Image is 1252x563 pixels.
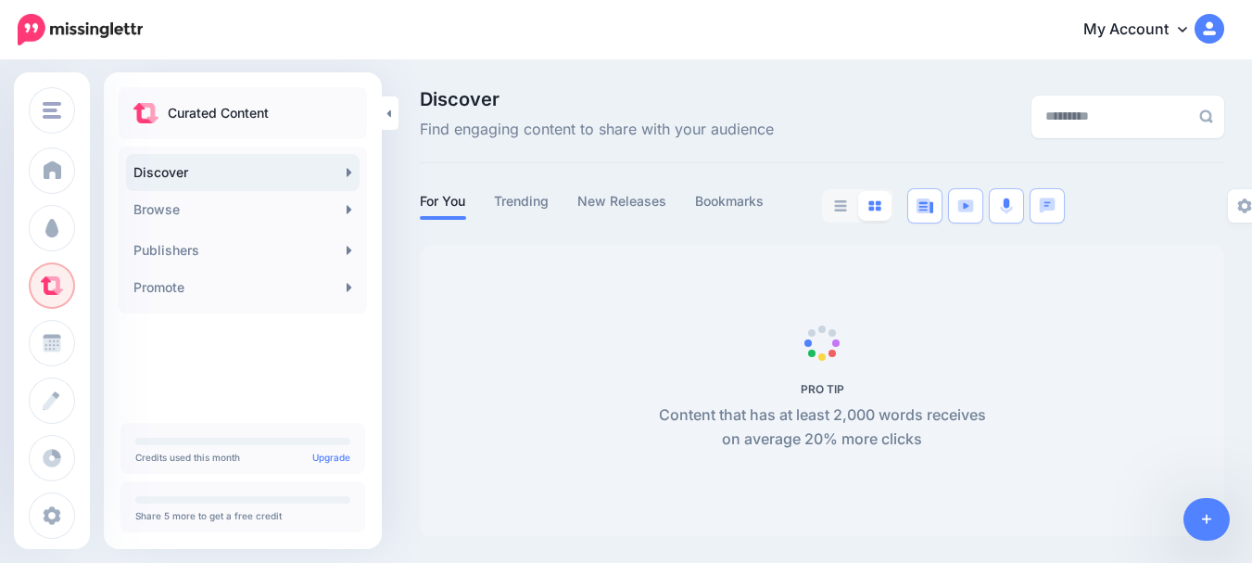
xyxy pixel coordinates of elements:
a: Publishers [126,232,360,269]
a: For You [420,190,466,212]
span: Find engaging content to share with your audience [420,118,774,142]
a: Trending [494,190,550,212]
img: search-grey-6.png [1199,109,1213,123]
img: curate.png [133,103,158,123]
img: Missinglettr [18,14,143,45]
p: Content that has at least 2,000 words receives on average 20% more clicks [649,403,996,452]
img: settings-grey.png [1237,198,1252,213]
a: Discover [126,154,360,191]
a: New Releases [577,190,667,212]
img: microphone.png [1000,198,1013,214]
p: Curated Content [168,102,269,124]
img: menu.png [43,102,61,119]
img: grid-blue.png [868,200,881,211]
img: video-blue.png [957,199,974,212]
span: Discover [420,90,774,109]
img: list-grey.png [834,200,847,211]
h5: PRO TIP [649,382,996,396]
img: chat-square-blue.png [1039,198,1056,213]
a: Browse [126,191,360,228]
img: article-blue.png [917,198,933,213]
a: Bookmarks [695,190,765,212]
a: My Account [1065,7,1224,53]
a: Promote [126,269,360,306]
